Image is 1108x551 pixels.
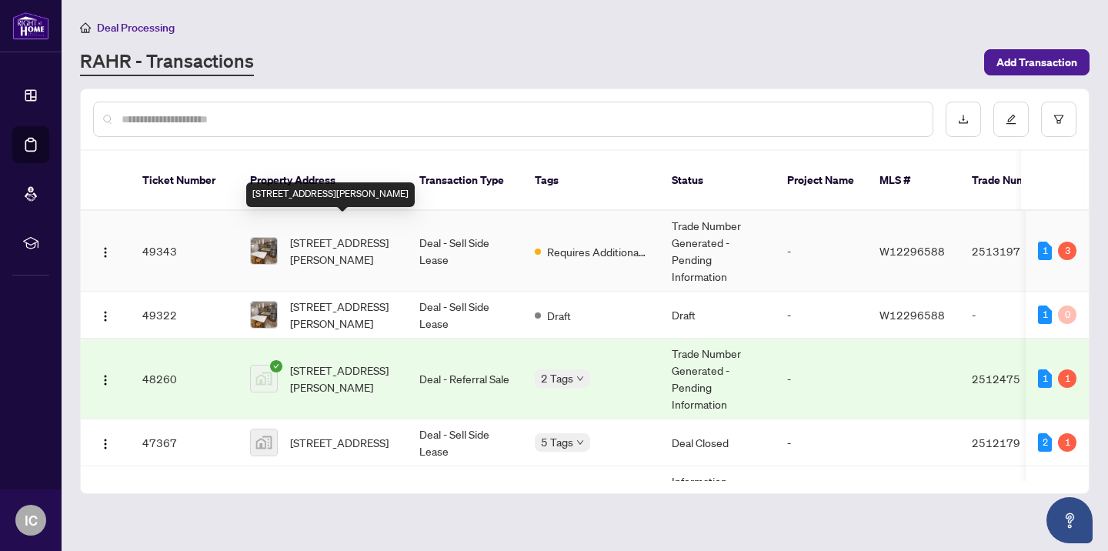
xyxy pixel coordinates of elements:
[946,102,981,137] button: download
[1038,369,1052,388] div: 1
[659,466,775,547] td: Information Updated - Processing Pending
[251,238,277,264] img: thumbnail-img
[959,466,1067,547] td: -
[959,292,1067,339] td: -
[99,374,112,386] img: Logo
[290,298,395,332] span: [STREET_ADDRESS][PERSON_NAME]
[93,239,118,263] button: Logo
[407,211,522,292] td: Deal - Sell Side Lease
[1006,114,1016,125] span: edit
[130,292,238,339] td: 49322
[959,339,1067,419] td: 2512475
[1053,114,1064,125] span: filter
[80,48,254,76] a: RAHR - Transactions
[251,302,277,328] img: thumbnail-img
[984,49,1090,75] button: Add Transaction
[775,419,867,466] td: -
[130,339,238,419] td: 48260
[879,308,945,322] span: W12296588
[407,292,522,339] td: Deal - Sell Side Lease
[407,339,522,419] td: Deal - Referral Sale
[541,433,573,451] span: 5 Tags
[270,360,282,372] span: check-circle
[659,292,775,339] td: Draft
[1058,369,1076,388] div: 1
[959,151,1067,211] th: Trade Number
[775,151,867,211] th: Project Name
[659,211,775,292] td: Trade Number Generated - Pending Information
[290,362,395,396] span: [STREET_ADDRESS][PERSON_NAME]
[93,366,118,391] button: Logo
[1058,306,1076,324] div: 0
[522,151,659,211] th: Tags
[659,419,775,466] td: Deal Closed
[25,509,38,531] span: IC
[576,439,584,446] span: down
[1046,497,1093,543] button: Open asap
[99,310,112,322] img: Logo
[541,369,573,387] span: 2 Tags
[407,466,522,547] td: Listing
[290,434,389,451] span: [STREET_ADDRESS]
[290,234,395,268] span: [STREET_ADDRESS][PERSON_NAME]
[238,151,407,211] th: Property Address
[130,151,238,211] th: Ticket Number
[959,419,1067,466] td: 2512179
[959,211,1067,292] td: 2513197
[407,151,522,211] th: Transaction Type
[99,438,112,450] img: Logo
[130,211,238,292] td: 49343
[775,211,867,292] td: -
[130,466,238,547] td: 46763
[1038,433,1052,452] div: 2
[996,50,1077,75] span: Add Transaction
[251,366,277,392] img: thumbnail-img
[1038,242,1052,260] div: 1
[1058,433,1076,452] div: 1
[251,429,277,456] img: thumbnail-img
[576,375,584,382] span: down
[659,151,775,211] th: Status
[80,22,91,33] span: home
[659,339,775,419] td: Trade Number Generated - Pending Information
[775,466,867,547] td: -
[958,114,969,125] span: download
[93,302,118,327] button: Logo
[775,339,867,419] td: -
[879,244,945,258] span: W12296588
[93,430,118,455] button: Logo
[97,21,175,35] span: Deal Processing
[12,12,49,40] img: logo
[99,246,112,259] img: Logo
[130,419,238,466] td: 47367
[867,151,959,211] th: MLS #
[246,182,415,207] div: [STREET_ADDRESS][PERSON_NAME]
[1058,242,1076,260] div: 3
[775,292,867,339] td: -
[547,307,571,324] span: Draft
[1041,102,1076,137] button: filter
[407,419,522,466] td: Deal - Sell Side Lease
[547,243,647,260] span: Requires Additional Docs
[993,102,1029,137] button: edit
[1038,306,1052,324] div: 1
